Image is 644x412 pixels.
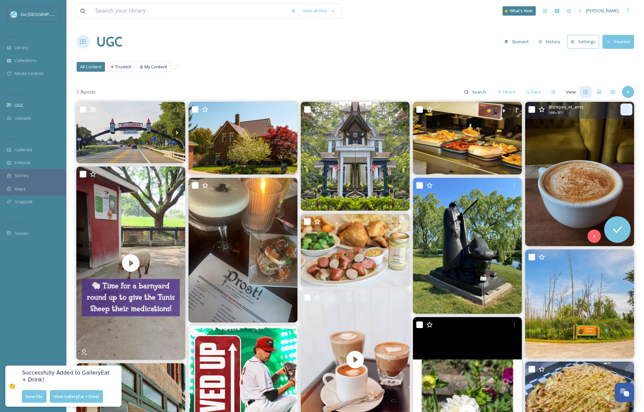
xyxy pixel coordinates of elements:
[92,4,287,18] input: Search your library
[567,35,603,48] a: Settings
[15,57,37,64] span: Collections
[22,390,46,403] button: View File
[7,136,22,141] span: WIDGETS
[76,167,185,360] img: thumbnail
[567,35,599,48] button: Settings
[15,230,29,237] span: Socials
[15,160,31,166] span: Embeds
[525,102,634,246] img: Need a pick me up after the first day of school?! We’ve got you covered! 3-6pm, 50% off drinks & ...
[15,172,29,179] span: Stories
[76,89,96,95] span: 7.7k posts
[189,178,297,323] img: Gloomy Days .. calls for a Dinner Date at Prost Wine Bar & Charcuterie & Don’t forget to Join the...
[503,6,536,16] a: What's New
[535,35,567,48] a: History
[548,104,584,110] span: @ crepes_et_amis
[9,382,15,389] div: 👏
[7,92,21,97] span: COLLECT
[144,64,167,70] span: My Content
[615,383,634,402] button: Open Chat
[501,35,535,48] a: Queued
[603,35,634,48] button: Sources
[50,390,103,403] button: View GalleryEat + Drink
[22,370,115,403] div: Successfully Added to Gallery Eat + Drink !
[566,89,577,95] span: View:
[21,11,70,17] span: Go [GEOGRAPHIC_DATA]
[15,199,33,205] span: SnapLink
[586,8,619,14] span: [PERSON_NAME]
[413,102,522,174] img: Craving something fresh? Swing by T.Dub’s and treat yourself to a delicious sandwich made just fo...
[15,115,31,121] span: Uploads
[76,102,185,163] img: Michigan's Little Bavaria #littlebavaria #frankenmuth #frankenmuthmi #bavarianinn #visitfrankenmu...
[96,32,122,52] a: UGC
[11,11,17,18] img: GoGreatLogo_MISkies_RegionalTrails%20%281%29.png
[46,390,103,403] a: View GalleryEat + Drink
[15,44,28,51] span: Library
[469,85,490,99] input: Search
[15,186,26,192] span: Maps
[15,70,44,77] span: Media Centres
[525,249,634,358] img: Tobico Marsh is one of the most serene and immersive nature experiences in Bay County. Nestled wi...
[548,110,563,115] span: 1440 x 1911
[413,178,522,314] img: "Black Elk: Homage to the Great Spirit" ​Marshall M. Fredericks 1998 Sculpture Bronze This sculpt...
[15,102,24,108] span: UGC
[501,35,532,48] button: Queued
[7,34,18,39] span: MEDIA
[575,4,622,17] a: [PERSON_NAME]
[301,102,410,211] img: 5th Street porches #porchview #baycitymi
[535,35,564,48] button: History
[189,102,297,174] img: #photography #frankenmuth 🏠
[7,220,20,225] span: SOCIALS
[115,64,131,70] span: Trusted
[503,89,515,95] span: Filters
[301,214,410,287] img: Our authentic, locally made Bavarian sausages have been a guest favorite for decades! Paired with...
[299,4,338,17] a: View all files
[531,89,541,95] span: Date
[76,167,185,360] video: 🐏 Time to give the Tunis Sheep, Dolly and Quiet, their medications and that means a barnyard roun...
[80,64,102,70] span: All Content
[15,147,33,153] span: Galleries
